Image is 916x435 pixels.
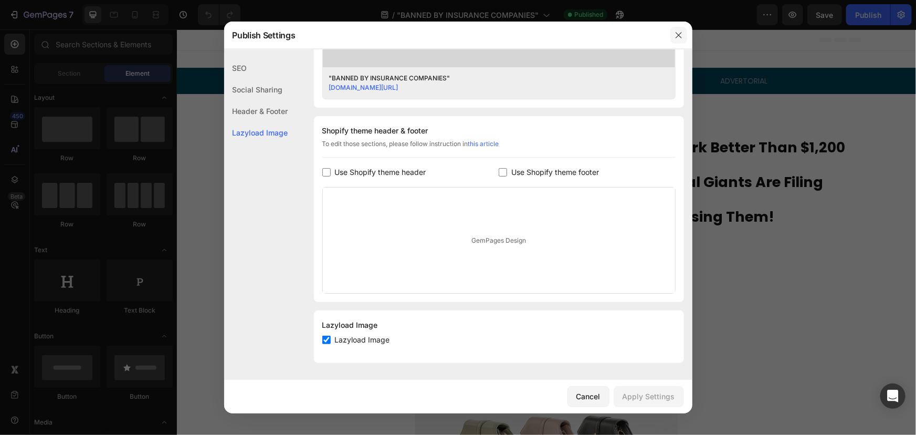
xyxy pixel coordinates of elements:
[335,334,390,346] span: Lazyload Image
[224,122,288,143] div: Lazyload Image
[56,108,668,197] span: "BANNED BY INSURANCE COMPANIES" - New "GLP-1 Patches" Work Better Than $1,200 [MEDICAL_DATA] Inje...
[335,166,426,179] span: Use Shopify theme header
[567,386,609,407] button: Cancel
[322,139,676,158] div: To edit those sections, please follow instruction in
[174,226,681,235] p: • • 3 Min Read
[370,48,591,55] div: ADVERTORIAL
[329,74,652,83] div: "BANNED BY INSURANCE COMPANIES"
[322,125,676,137] div: Shopify theme header & footer
[183,213,254,222] strong: [PERSON_NAME]
[576,391,601,402] div: Cancel
[145,213,183,222] span: Posted By
[614,386,684,407] button: Apply Settings
[224,79,288,100] div: Social Sharing
[224,57,288,79] div: SEO
[623,391,675,402] div: Apply Settings
[322,319,676,332] div: Lazyload Image
[323,188,675,293] div: GemPages Design
[177,226,204,235] span: [DATE]
[224,100,288,122] div: Header & Footer
[224,22,665,49] div: Publish Settings
[468,140,499,148] a: this article
[148,45,370,58] div: The GLP-1 INSIDER™
[880,384,906,409] div: Open Intercom Messenger
[511,166,599,179] span: Use Shopify theme footer
[329,84,398,91] a: [DOMAIN_NAME][URL]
